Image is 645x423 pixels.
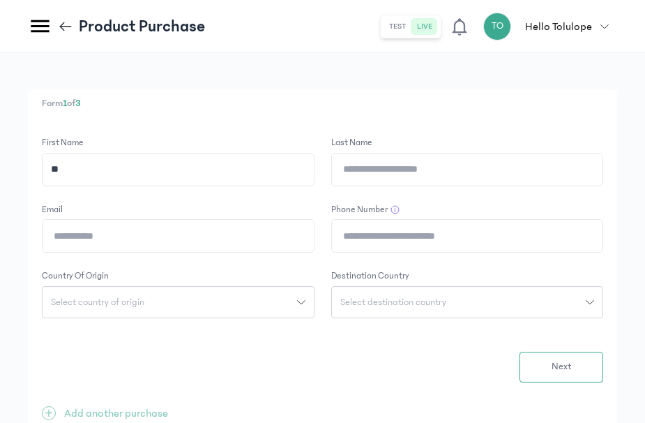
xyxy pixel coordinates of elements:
div: TO [483,13,511,40]
button: TOHello Tolulope [483,13,617,40]
button: live [411,18,438,35]
p: Product Purchase [79,15,205,38]
p: Add another purchase [64,405,168,422]
label: First Name [42,136,84,150]
button: Next [519,352,603,383]
span: Select destination country [332,297,455,307]
p: Form of [42,96,603,111]
button: test [384,18,411,35]
label: Email [42,203,63,217]
label: Destination country [331,269,409,283]
span: 3 [75,98,81,109]
label: Phone Number [331,203,388,217]
p: Hello Tolulope [525,18,592,35]
label: Last Name [331,136,372,150]
button: Select destination country [331,286,604,318]
label: Country of origin [42,269,109,283]
span: + [42,406,56,420]
button: +Add another purchase [42,405,168,422]
span: 1 [63,98,67,109]
span: Select country of origin [43,297,153,307]
button: Select country of origin [42,286,314,318]
span: Next [552,359,572,374]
